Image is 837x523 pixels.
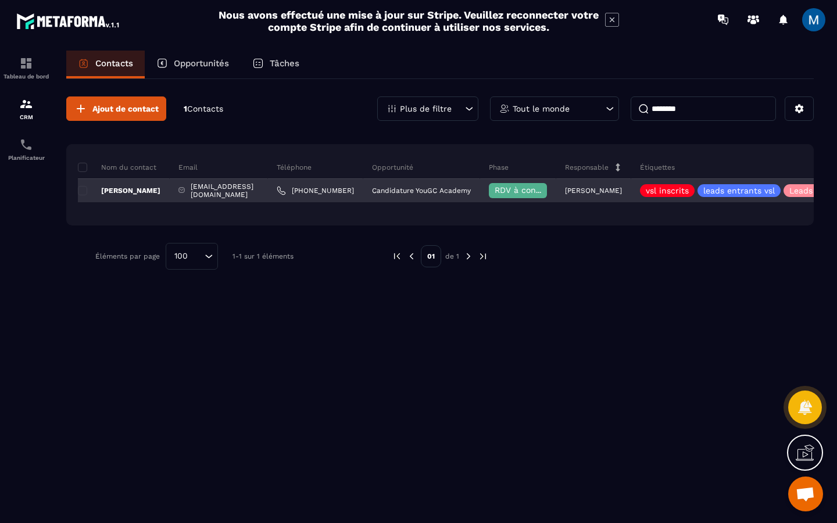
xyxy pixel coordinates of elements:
[174,58,229,69] p: Opportunités
[66,51,145,78] a: Contacts
[565,187,622,195] p: [PERSON_NAME]
[145,51,241,78] a: Opportunités
[372,163,413,172] p: Opportunité
[192,250,202,263] input: Search for option
[270,58,299,69] p: Tâches
[372,187,471,195] p: Candidature YouGC Academy
[788,477,823,511] a: Ouvrir le chat
[184,103,223,114] p: 1
[3,129,49,170] a: schedulerschedulerPlanificateur
[78,186,160,195] p: [PERSON_NAME]
[406,251,417,261] img: prev
[95,252,160,260] p: Éléments par page
[3,48,49,88] a: formationformationTableau de bord
[16,10,121,31] img: logo
[3,88,49,129] a: formationformationCRM
[703,187,775,195] p: leads entrants vsl
[640,163,675,172] p: Étiquettes
[95,58,133,69] p: Contacts
[445,252,459,261] p: de 1
[3,73,49,80] p: Tableau de bord
[489,163,509,172] p: Phase
[3,155,49,161] p: Planificateur
[277,186,354,195] a: [PHONE_NUMBER]
[241,51,311,78] a: Tâches
[178,163,198,172] p: Email
[3,114,49,120] p: CRM
[478,251,488,261] img: next
[218,9,599,33] h2: Nous avons effectué une mise à jour sur Stripe. Veuillez reconnecter votre compte Stripe afin de ...
[78,163,156,172] p: Nom du contact
[233,252,294,260] p: 1-1 sur 1 éléments
[187,104,223,113] span: Contacts
[513,105,570,113] p: Tout le monde
[19,138,33,152] img: scheduler
[166,243,218,270] div: Search for option
[400,105,452,113] p: Plus de filtre
[19,97,33,111] img: formation
[19,56,33,70] img: formation
[495,185,570,195] span: RDV à confimer ❓
[565,163,609,172] p: Responsable
[646,187,689,195] p: vsl inscrits
[392,251,402,261] img: prev
[92,103,159,114] span: Ajout de contact
[277,163,312,172] p: Téléphone
[170,250,192,263] span: 100
[463,251,474,261] img: next
[421,245,441,267] p: 01
[66,96,166,121] button: Ajout de contact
